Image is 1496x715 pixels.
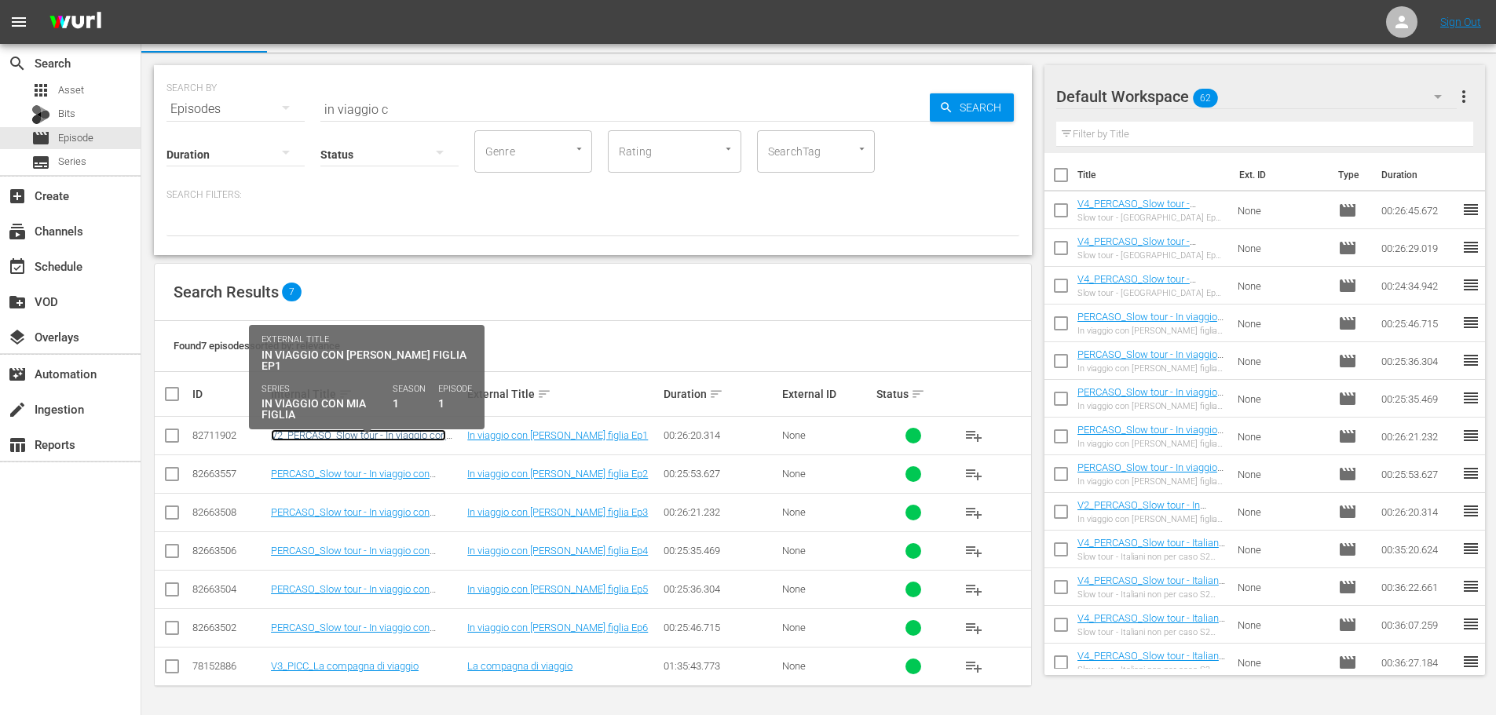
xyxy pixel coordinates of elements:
span: sort [709,387,723,401]
div: Bits [31,105,50,124]
a: PERCASO_Slow tour - In viaggio con [PERSON_NAME] figlia Ep6 [1077,311,1224,334]
a: V4_PERCASO_Slow tour - Italiani non per caso S2 Ep5 [1077,612,1225,636]
td: None [1231,380,1332,418]
div: None [782,545,872,556]
span: Search [953,93,1014,122]
div: Slow tour - Italiani non per caso S2 Ep7 [1077,552,1226,562]
span: Episode [1338,540,1357,559]
a: PERCASO_Slow tour - In viaggio con [PERSON_NAME] figlia Ep4 [1077,386,1224,410]
span: reorder [1461,615,1480,633]
span: reorder [1461,502,1480,520]
span: reorder [1461,351,1480,370]
span: Episode [1338,314,1357,333]
td: None [1231,192,1332,229]
button: playlist_add [955,571,993,608]
span: Bits [58,106,75,122]
div: None [782,622,872,633]
span: Create [8,187,27,206]
span: sort [338,387,353,401]
div: Slow tour - [GEOGRAPHIC_DATA] Ep3 - Osservatorio Astronomico e [GEOGRAPHIC_DATA]. [PERSON_NAME] [1077,213,1226,223]
span: menu [9,13,28,31]
div: None [782,506,872,518]
td: 00:26:21.232 [1375,418,1461,455]
div: Slow tour - Italiani non per caso S2 Ep4 [1077,665,1226,675]
div: External Title [467,385,659,403]
span: playlist_add [964,465,983,483]
span: Episode [1338,352,1357,370]
a: In viaggio con [PERSON_NAME] figlia Ep3 [467,506,648,518]
div: In viaggio con [PERSON_NAME] figlia Ep1 [1077,514,1226,524]
span: Overlays [8,328,27,347]
th: Title [1077,153,1230,197]
span: playlist_add [964,618,983,637]
th: Duration [1372,153,1466,197]
button: more_vert [1454,78,1473,115]
span: Asset [31,81,50,100]
span: Episode [1338,427,1357,446]
td: None [1231,267,1332,305]
div: 00:25:36.304 [664,583,777,595]
span: Episode [1338,201,1357,220]
a: PERCASO_Slow tour - In viaggio con [PERSON_NAME] figlia Ep4 [271,545,436,568]
td: 00:35:20.624 [1375,531,1461,568]
td: None [1231,305,1332,342]
td: None [1231,644,1332,681]
div: 00:26:21.232 [664,506,777,518]
a: La compagna di viaggio [467,660,572,672]
div: 00:26:20.314 [664,429,777,441]
div: ID [192,388,266,400]
div: In viaggio con [PERSON_NAME] figlia Ep5 [1077,363,1226,374]
span: reorder [1461,464,1480,483]
div: None [782,583,872,595]
a: PERCASO_Slow tour - In viaggio con [PERSON_NAME] figlia Ep3 [271,506,436,530]
a: PERCASO_Slow tour - In viaggio con [PERSON_NAME] figlia Ep6 [271,622,436,645]
button: Search [930,93,1014,122]
div: In viaggio con [PERSON_NAME] figlia Ep2 [1077,476,1226,487]
img: ans4CAIJ8jUAAAAAAAAAAAAAAAAAAAAAAAAgQb4GAAAAAAAAAAAAAAAAAAAAAAAAJMjXAAAAAAAAAAAAAAAAAAAAAAAAgAT5G... [38,4,113,41]
span: Episode [1338,389,1357,408]
div: In viaggio con [PERSON_NAME] figlia Ep4 [1077,401,1226,411]
span: Episode [1338,465,1357,483]
td: 00:26:45.672 [1375,192,1461,229]
span: reorder [1461,539,1480,558]
div: Slow tour - [GEOGRAPHIC_DATA] Ep2 - Area Megalitica [GEOGRAPHIC_DATA] e il Sale del [GEOGRAPHIC_D... [1077,250,1226,261]
span: Automation [8,365,27,384]
a: In viaggio con [PERSON_NAME] figlia Ep2 [467,468,648,480]
div: None [782,429,872,441]
div: 01:35:43.773 [664,660,777,672]
div: 82663506 [192,545,266,556]
div: In viaggio con [PERSON_NAME] figlia Ep6 [1077,326,1226,336]
div: Duration [664,385,777,403]
td: None [1231,606,1332,644]
span: Found 7 episodes sorted by: relevance [174,340,340,352]
button: playlist_add [955,455,993,493]
span: playlist_add [964,426,983,445]
span: 62 [1193,82,1218,115]
span: Episode [1338,578,1357,596]
span: Episode [1338,239,1357,257]
div: In viaggio con [PERSON_NAME] figlia Ep3 [1077,439,1226,449]
span: Search Results [174,283,279,301]
div: 82663502 [192,622,266,633]
td: 00:25:36.304 [1375,342,1461,380]
span: reorder [1461,313,1480,332]
a: V4_PERCASO_Slow tour - [GEOGRAPHIC_DATA] Ep2 [1077,235,1196,259]
a: V4_PERCASO_Slow tour - Italiani non per caso S2 Ep6 [1077,575,1225,598]
a: V2_PERCASO_Slow tour - In viaggio con [PERSON_NAME] figlia Ep1 [1077,499,1206,534]
a: In viaggio con [PERSON_NAME] figlia Ep1 [467,429,648,441]
div: Slow tour - Italiani non per caso S2 Ep5 [1077,627,1226,637]
div: Default Workspace [1056,75,1457,119]
th: Type [1329,153,1372,197]
span: Series [58,154,86,170]
td: 00:36:22.661 [1375,568,1461,606]
span: reorder [1461,275,1480,294]
button: playlist_add [955,494,993,531]
a: Sign Out [1440,16,1481,28]
button: playlist_add [955,609,993,647]
a: PERCASO_Slow tour - In viaggio con [PERSON_NAME] figlia Ep5 [271,583,436,607]
span: playlist_add [964,542,983,560]
div: 78152886 [192,660,266,672]
button: Open [572,141,587,156]
div: 82663504 [192,583,266,595]
a: V4_PERCASO_Slow tour - Italiani non per caso S2 Ep7 [1077,537,1225,560]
